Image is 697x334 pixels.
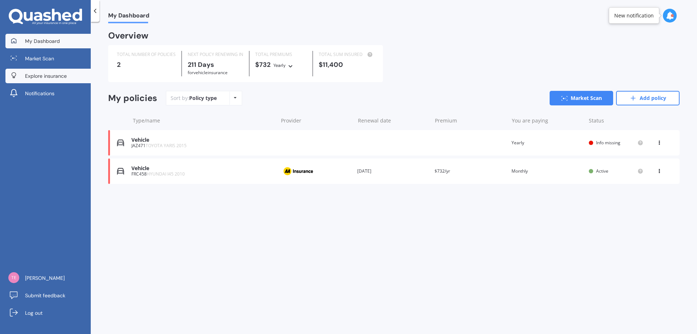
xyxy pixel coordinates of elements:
span: TOYOTA YARIS 2015 [146,142,187,149]
span: Log out [25,309,42,317]
a: [PERSON_NAME] [5,271,91,285]
div: FRC458 [131,172,274,177]
span: My Dashboard [25,37,60,45]
span: Notifications [25,90,54,97]
span: Info missing [596,140,620,146]
div: TOTAL PREMIUMS [255,51,307,58]
div: [DATE] [357,168,429,175]
div: $732 [255,61,307,69]
span: Submit feedback [25,292,65,299]
div: Type/name [133,117,275,124]
a: Explore insurance [5,69,91,83]
a: Notifications [5,86,91,101]
div: My policies [108,93,157,104]
div: JAZ471 [131,143,274,148]
div: 2 [117,61,176,68]
span: HYUNDAI I45 2010 [147,171,185,177]
div: Monthly [511,168,583,175]
div: Vehicle [131,165,274,172]
div: TOTAL SUM INSURED [319,51,374,58]
div: Premium [435,117,506,124]
div: Policy type [189,94,217,102]
a: My Dashboard [5,34,91,48]
a: Add policy [616,91,680,105]
img: Vehicle [117,168,124,175]
span: for Vehicle insurance [188,69,228,76]
div: Overview [108,32,148,39]
div: Vehicle [131,137,274,143]
div: Renewal date [358,117,429,124]
a: Market Scan [550,91,613,105]
b: 211 Days [188,60,214,69]
div: New notification [614,12,654,19]
span: Explore insurance [25,72,67,80]
span: [PERSON_NAME] [25,274,65,282]
div: Sort by: [171,94,217,102]
div: Yearly [511,139,583,146]
div: Provider [281,117,352,124]
div: Yearly [273,62,286,69]
a: Submit feedback [5,288,91,303]
img: 8fadfb03cd114e2a6d804f2bffa505b3 [8,272,19,283]
div: Status [589,117,643,124]
span: My Dashboard [108,12,149,22]
div: $11,400 [319,61,374,68]
div: NEXT POLICY RENEWING IN [188,51,243,58]
a: Log out [5,306,91,320]
div: TOTAL NUMBER OF POLICIES [117,51,176,58]
span: Market Scan [25,55,54,62]
img: Vehicle [117,139,124,146]
img: AA [280,164,316,178]
div: You are paying [512,117,583,124]
span: $732/yr [435,168,450,174]
a: Market Scan [5,51,91,66]
span: Active [596,168,608,174]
